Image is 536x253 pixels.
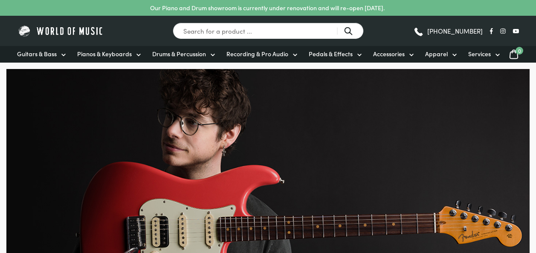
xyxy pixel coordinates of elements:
span: 0 [516,47,523,55]
span: Apparel [425,49,448,58]
p: Our Piano and Drum showroom is currently under renovation and will re-open [DATE]. [150,3,385,12]
span: Services [468,49,491,58]
span: [PHONE_NUMBER] [427,28,483,34]
input: Search for a product ... [173,23,364,39]
span: Guitars & Bass [17,49,57,58]
span: Drums & Percussion [152,49,206,58]
span: Accessories [373,49,405,58]
a: [PHONE_NUMBER] [413,25,483,37]
span: Pedals & Effects [309,49,353,58]
img: World of Music [17,24,104,37]
span: Recording & Pro Audio [226,49,288,58]
iframe: Chat with our support team [412,159,536,253]
span: Pianos & Keyboards [77,49,132,58]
